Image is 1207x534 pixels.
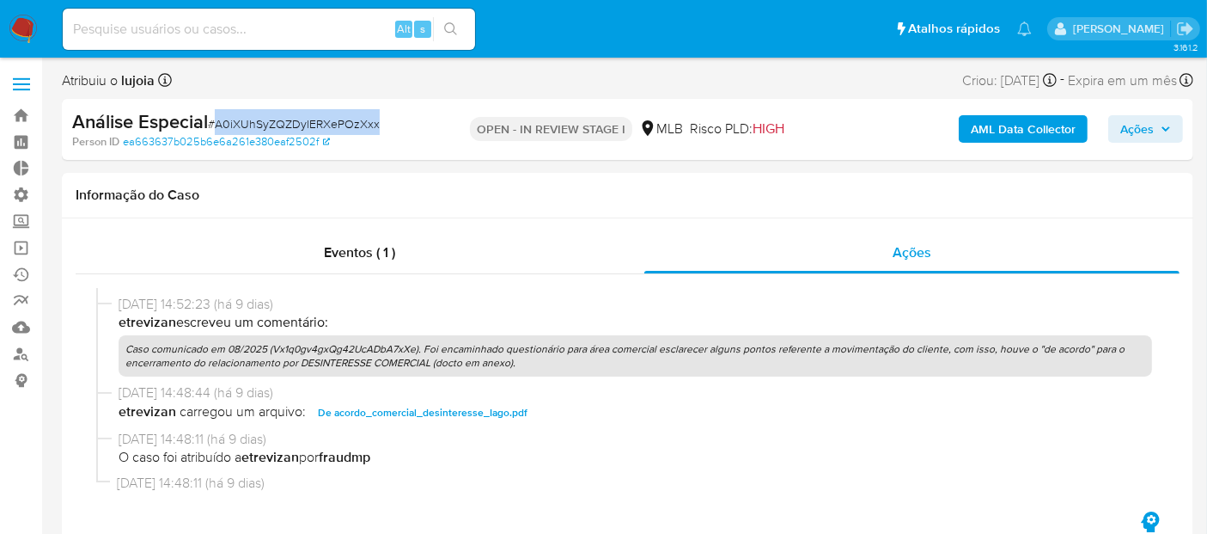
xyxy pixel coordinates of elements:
[1120,115,1154,143] span: Ações
[208,115,380,132] span: # A0iXUhSyZQZDylERXePOzXxx
[433,17,468,41] button: search-icon
[72,134,119,150] b: Person ID
[753,119,784,138] span: HIGH
[118,71,155,90] b: lujoia
[397,21,411,37] span: Alt
[324,242,395,262] span: Eventos ( 1 )
[1060,69,1064,92] span: -
[1108,115,1183,143] button: Ações
[639,120,683,138] div: MLB
[72,107,208,135] b: Análise Especial
[1176,20,1194,38] a: Sair
[1017,21,1032,36] a: Notificações
[123,134,330,150] a: ea663637b025b6e6a261e380eaf2502f
[971,115,1076,143] b: AML Data Collector
[63,18,475,40] input: Pesquise usuários ou casos...
[420,21,425,37] span: s
[470,117,632,141] p: OPEN - IN REVIEW STAGE I
[76,187,1180,204] h1: Informação do Caso
[1068,71,1177,90] span: Expira em um mês
[908,20,1000,38] span: Atalhos rápidos
[1073,21,1170,37] p: luciana.joia@mercadopago.com.br
[959,115,1088,143] button: AML Data Collector
[690,120,784,138] span: Risco PLD:
[893,242,931,262] span: Ações
[962,69,1057,92] div: Criou: [DATE]
[62,71,155,90] span: Atribuiu o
